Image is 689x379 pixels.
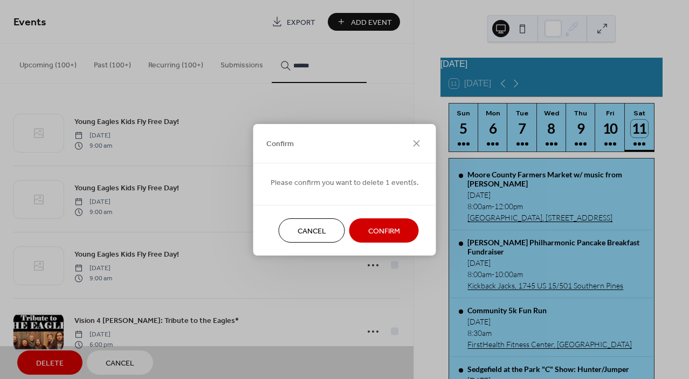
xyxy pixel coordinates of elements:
span: Please confirm you want to delete 1 event(s. [271,177,419,188]
span: Confirm [266,139,294,150]
button: Cancel [279,218,345,243]
button: Confirm [349,218,419,243]
span: Confirm [368,225,400,237]
span: Cancel [298,225,326,237]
